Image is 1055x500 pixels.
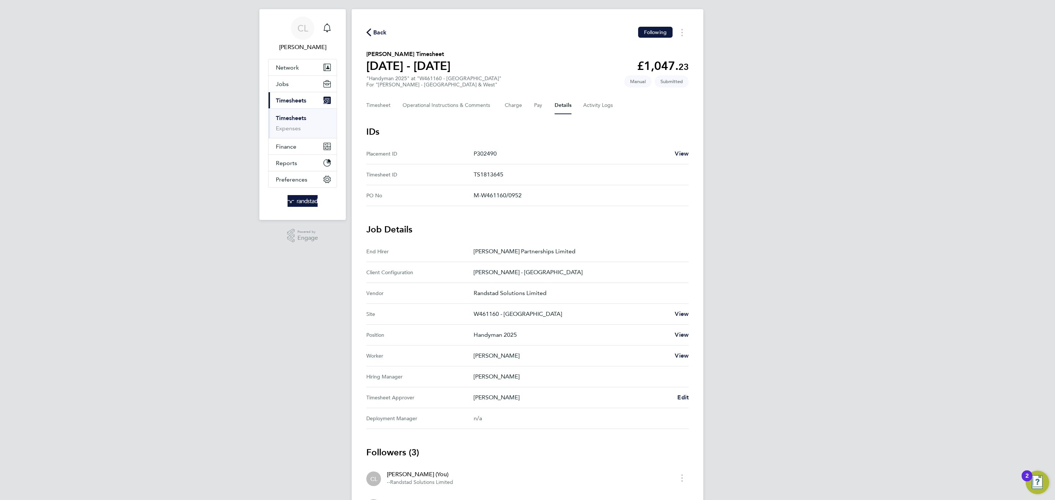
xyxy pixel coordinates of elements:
div: Worker [366,351,474,360]
div: "Handyman 2025" at "W461160 - [GEOGRAPHIC_DATA]" [366,75,501,88]
button: Jobs [269,76,337,92]
span: Following [644,29,667,36]
span: CL [297,23,308,33]
img: randstad-logo-retina.png [288,195,318,207]
a: Go to home page [268,195,337,207]
span: Finance [276,143,296,150]
span: This timesheet is Submitted. [655,75,689,87]
div: Site [366,310,474,318]
button: Finance [269,138,337,154]
span: Network [276,64,299,71]
h3: Followers (3) [366,447,689,458]
span: Engage [297,235,318,241]
p: W461160 - [GEOGRAPHIC_DATA] [474,310,669,318]
h2: [PERSON_NAME] Timesheet [366,50,451,59]
div: Timesheet Approver [366,393,474,402]
a: View [675,149,689,158]
h3: Job Details [366,224,689,235]
p: M-W461160/0952 [474,191,683,200]
span: Charlotte Lockeridge [268,43,337,52]
div: 2 [1025,476,1029,485]
span: Preferences [276,176,307,183]
div: Placement ID [366,149,474,158]
div: Timesheet ID [366,170,474,179]
button: Activity Logs [583,97,614,114]
div: Hiring Manager [366,372,474,381]
h1: [DATE] - [DATE] [366,59,451,73]
button: Operational Instructions & Comments [403,97,493,114]
button: Charge [505,97,522,114]
a: Edit [677,393,689,402]
button: Network [269,59,337,75]
button: Details [555,97,571,114]
span: CL [370,475,377,483]
div: Deployment Manager [366,414,474,423]
span: Jobs [276,81,289,87]
p: TS1813645 [474,170,683,179]
a: View [675,331,689,339]
div: PO No [366,191,474,200]
a: View [675,351,689,360]
button: Preferences [269,171,337,187]
p: Handyman 2025 [474,331,669,339]
nav: Main navigation [259,9,346,220]
div: End Hirer [366,247,474,256]
span: 23 [678,61,689,72]
div: For "[PERSON_NAME] - [GEOGRAPHIC_DATA] & West" [366,82,501,88]
span: Back [373,28,387,37]
button: Back [366,28,387,37]
h3: IDs [366,126,689,138]
button: Timesheets Menu [675,27,689,38]
span: Randstad Solutions Limited [390,479,453,485]
span: View [675,150,689,157]
span: - [387,479,389,485]
span: Edit [677,394,689,401]
app-decimal: £1,047. [637,59,689,73]
button: Open Resource Center, 2 new notifications [1026,471,1049,494]
button: Reports [269,155,337,171]
span: View [675,352,689,359]
a: Expenses [276,125,301,132]
div: Vendor [366,289,474,298]
div: Charlotte Lockeridge (You) [366,471,381,486]
div: n/a [474,414,677,423]
p: [PERSON_NAME] - [GEOGRAPHIC_DATA] [474,268,683,277]
span: Reports [276,160,297,167]
a: CL[PERSON_NAME] [268,16,337,52]
button: Timesheets [269,92,337,108]
button: timesheet menu [675,472,689,484]
p: [PERSON_NAME] [474,372,683,381]
p: [PERSON_NAME] [474,351,669,360]
span: This timesheet was manually created. [624,75,652,87]
div: Position [366,331,474,339]
span: View [675,331,689,338]
div: Timesheets [269,108,337,138]
p: Randstad Solutions Limited [474,289,683,298]
a: Powered byEngage [287,229,318,243]
div: Client Configuration [366,268,474,277]
span: Powered by [297,229,318,235]
span: View [675,310,689,317]
p: [PERSON_NAME] [474,393,671,402]
a: View [675,310,689,318]
a: Timesheets [276,115,306,122]
button: Following [638,27,673,38]
div: [PERSON_NAME] (You) [387,470,453,479]
p: P302490 [474,149,669,158]
p: [PERSON_NAME] Partnerships Limited [474,247,683,256]
span: · [389,479,390,485]
button: Pay [534,97,543,114]
button: Timesheet [366,97,391,114]
span: Timesheets [276,97,306,104]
